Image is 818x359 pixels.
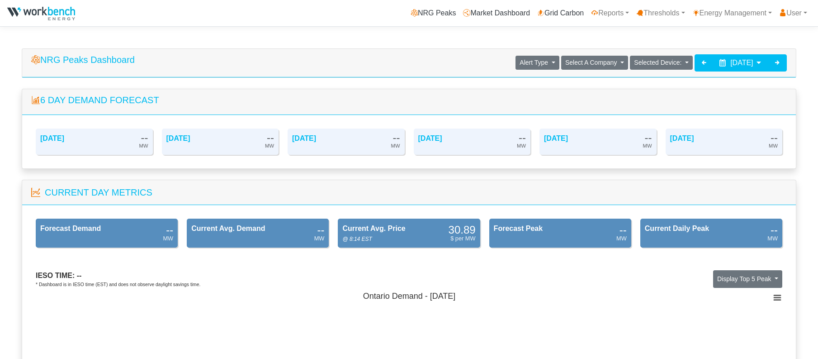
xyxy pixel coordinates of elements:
[730,59,753,67] span: [DATE]
[520,59,548,66] span: Alert Type
[634,59,681,66] span: Selected Device:
[771,225,778,234] div: --
[314,234,325,243] div: MW
[36,272,75,279] span: IESO time:
[407,4,459,22] a: NRG Peaks
[494,223,543,234] div: Forecast Peak
[139,142,148,150] div: MW
[616,234,627,243] div: MW
[342,223,405,234] div: Current Avg. Price
[45,186,152,199] div: Current Day Metrics
[292,134,316,142] a: [DATE]
[317,225,324,234] div: --
[393,133,400,142] div: --
[633,4,688,22] a: Thresholds
[459,4,534,22] a: Market Dashboard
[769,142,778,150] div: MW
[771,133,778,142] div: --
[267,133,274,142] div: --
[713,270,782,288] button: Display Top 5 Peak
[587,4,633,22] a: Reports
[619,225,627,234] div: --
[517,142,526,150] div: MW
[767,234,778,243] div: MW
[166,134,190,142] a: [DATE]
[450,234,475,243] div: $ per MW
[565,59,617,66] span: Select A Company
[561,56,628,70] button: Select A Company
[449,225,476,234] div: 30.89
[418,134,442,142] a: [DATE]
[166,225,173,234] div: --
[40,134,64,142] a: [DATE]
[31,54,135,65] h5: NRG Peaks Dashboard
[36,281,200,288] div: * Dashboard is in IESO time (EST) and does not observe daylight savings time.
[31,95,787,105] h5: 6 Day Demand Forecast
[77,272,82,279] span: --
[40,223,101,234] div: Forecast Demand
[342,235,372,243] div: @ 8:14 EST
[645,223,709,234] div: Current Daily Peak
[141,133,148,142] div: --
[630,56,693,70] button: Selected Device:
[519,133,526,142] div: --
[670,134,694,142] a: [DATE]
[391,142,400,150] div: MW
[775,4,811,22] a: User
[643,142,652,150] div: MW
[544,134,568,142] a: [DATE]
[7,7,75,20] img: NRGPeaks.png
[191,223,265,234] div: Current Avg. Demand
[163,234,173,243] div: MW
[363,292,456,301] tspan: Ontario Demand - [DATE]
[689,4,776,22] a: Energy Management
[265,142,274,150] div: MW
[645,133,652,142] div: --
[515,56,559,70] button: Alert Type
[717,275,771,282] span: Display Top 5 Peak
[534,4,587,22] a: Grid Carbon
